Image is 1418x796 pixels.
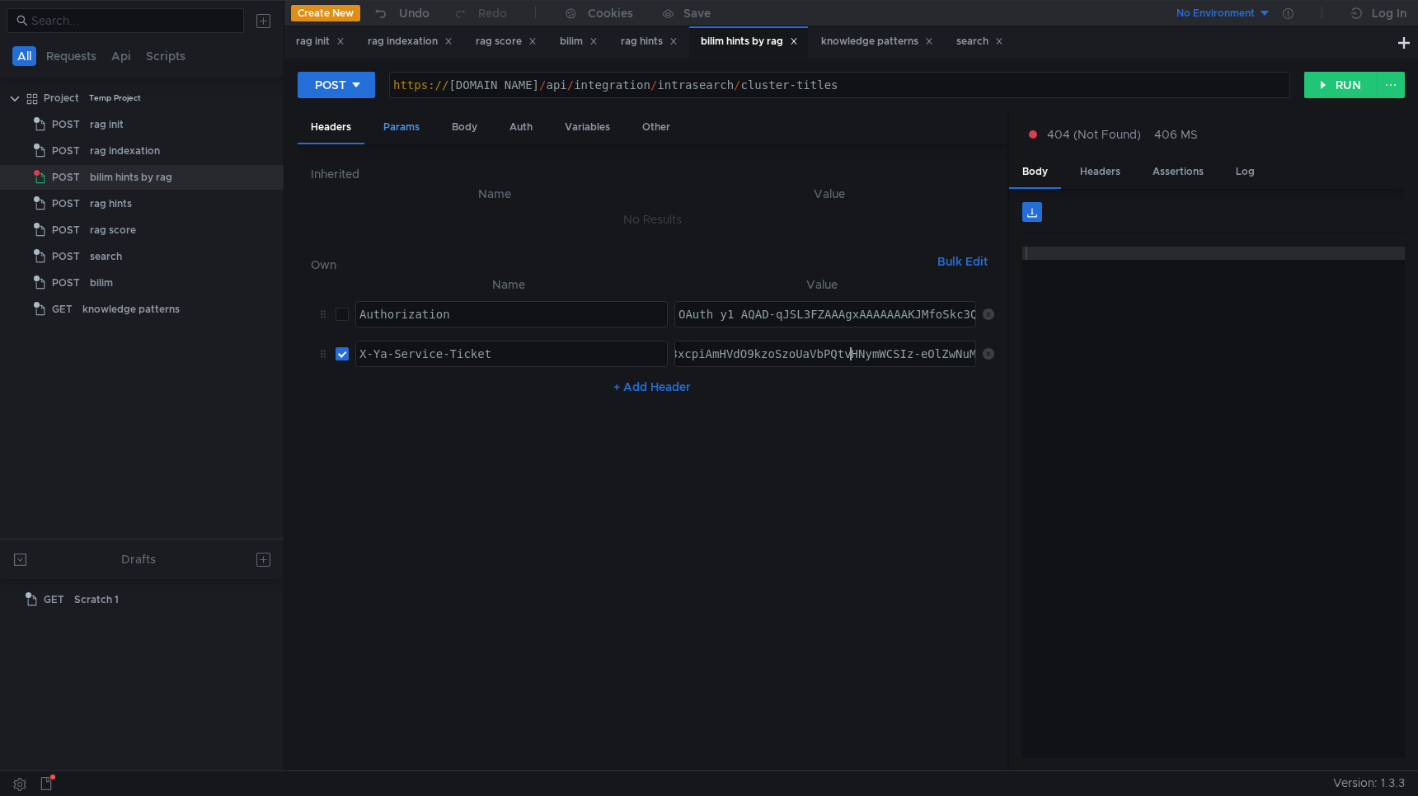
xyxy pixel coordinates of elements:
[41,46,101,66] button: Requests
[496,112,546,143] div: Auth
[956,33,1003,50] div: search
[44,86,79,111] div: Project
[12,46,36,66] button: All
[44,587,64,612] span: GET
[298,112,364,144] div: Headers
[668,275,976,294] th: Value
[31,12,234,30] input: Search...
[621,33,678,50] div: rag hints
[1009,157,1061,189] div: Body
[683,7,711,19] div: Save
[1333,771,1405,795] span: Version: 1.3.3
[368,33,453,50] div: rag indexation
[52,271,80,295] span: POST
[623,212,682,227] nz-embed-empty: No Results
[106,46,136,66] button: Api
[1154,127,1198,142] div: 406 MS
[90,271,113,295] div: bilim
[90,244,122,269] div: search
[324,184,665,204] th: Name
[607,377,697,397] button: + Add Header
[588,3,633,23] div: Cookies
[478,3,507,23] div: Redo
[821,33,933,50] div: knowledge patterns
[665,184,994,204] th: Value
[52,139,80,163] span: POST
[1067,157,1134,187] div: Headers
[89,86,141,111] div: Temp Project
[439,112,491,143] div: Body
[1176,6,1255,21] div: No Environment
[701,33,798,50] div: bilim hints by rag
[291,5,360,21] button: Create New
[311,255,931,275] h6: Own
[121,549,156,569] div: Drafts
[74,587,119,612] div: Scratch 1
[90,165,172,190] div: bilim hints by rag
[296,33,345,50] div: rag init
[1047,125,1141,144] span: 404 (Not Found)
[90,218,136,243] div: rag score
[82,297,180,322] div: knowledge patterns
[629,112,683,143] div: Other
[141,46,190,66] button: Scripts
[90,139,160,163] div: rag indexation
[370,112,433,143] div: Params
[52,297,73,322] span: GET
[90,112,124,137] div: rag init
[476,33,537,50] div: rag score
[90,191,132,216] div: rag hints
[52,165,80,190] span: POST
[552,112,623,143] div: Variables
[311,164,994,184] h6: Inherited
[52,191,80,216] span: POST
[931,252,994,271] button: Bulk Edit
[315,76,346,94] div: POST
[1372,3,1406,23] div: Log In
[298,72,375,98] button: POST
[52,218,80,243] span: POST
[1304,72,1378,98] button: RUN
[52,112,80,137] span: POST
[1139,157,1217,187] div: Assertions
[399,3,430,23] div: Undo
[560,33,598,50] div: bilim
[441,1,519,26] button: Redo
[360,1,441,26] button: Undo
[52,244,80,269] span: POST
[1223,157,1268,187] div: Log
[349,275,669,294] th: Name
